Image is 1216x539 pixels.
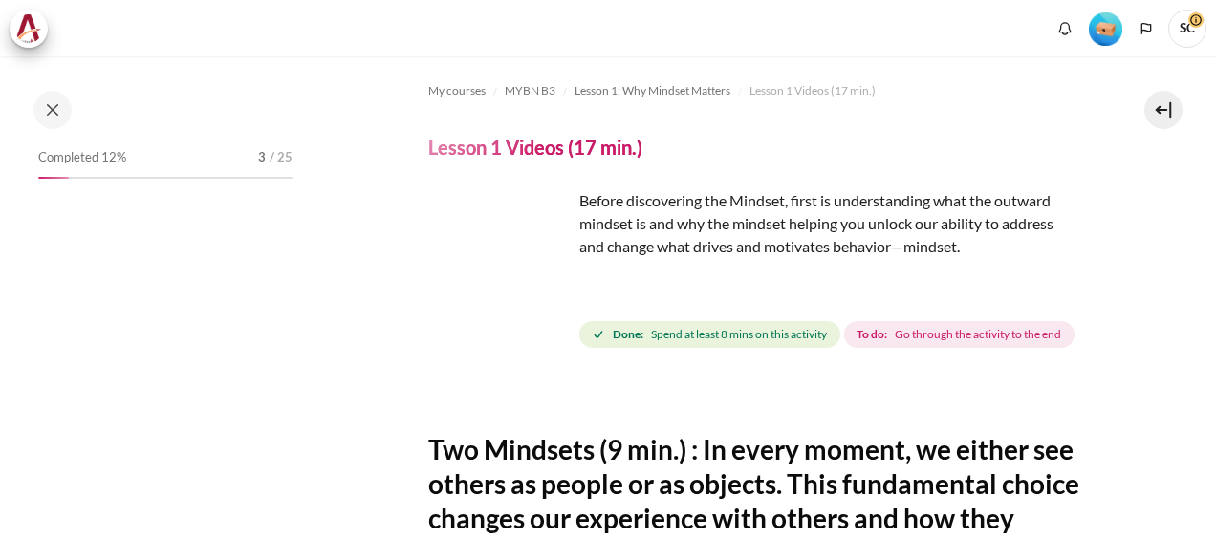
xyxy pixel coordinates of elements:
[1168,10,1206,48] span: SC
[428,189,1080,258] p: Before discovering the Mindset, first is understanding what the outward mindset is and why the mi...
[1081,11,1130,46] a: Level #1
[428,75,1080,106] nav: Navigation bar
[505,82,555,99] span: MYBN B3
[428,189,572,333] img: fdf
[258,148,266,167] span: 3
[613,326,643,343] strong: Done:
[895,326,1061,343] span: Go through the activity to the end
[428,135,642,160] h4: Lesson 1 Videos (17 min.)
[38,148,126,167] span: Completed 12%
[270,148,293,167] span: / 25
[575,82,730,99] span: Lesson 1: Why Mindset Matters
[15,14,42,43] img: Architeck
[38,177,69,179] div: 12%
[749,82,876,99] span: Lesson 1 Videos (17 min.)
[1051,14,1079,43] div: Show notification window with no new notifications
[1089,11,1122,46] div: Level #1
[857,326,887,343] strong: To do:
[1089,12,1122,46] img: Level #1
[10,10,57,48] a: Architeck Architeck
[505,79,555,102] a: MYBN B3
[1168,10,1206,48] a: User menu
[651,326,827,343] span: Spend at least 8 mins on this activity
[1132,14,1161,43] button: Languages
[428,79,486,102] a: My courses
[428,82,486,99] span: My courses
[749,79,876,102] a: Lesson 1 Videos (17 min.)
[575,79,730,102] a: Lesson 1: Why Mindset Matters
[579,317,1078,352] div: Completion requirements for Lesson 1 Videos (17 min.)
